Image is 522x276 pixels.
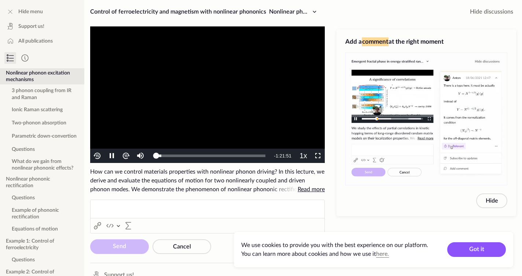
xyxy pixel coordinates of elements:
[122,152,130,160] img: forth
[470,7,513,16] span: Hide discussions
[447,242,506,257] button: Got it
[173,244,191,250] span: Cancel
[241,242,428,257] span: We use cookies to provide you with the best experience on our platform. You can learn more about ...
[476,193,507,208] button: Hide
[18,8,43,15] span: Hide menu
[274,153,275,159] span: -
[90,9,266,15] span: Control of ferroelectricity and magnetism with nonlinear phononics
[376,251,389,257] a: here.
[296,149,310,163] button: Playback Rate
[310,149,325,163] button: Fullscreen
[18,37,53,45] span: All publications
[18,23,44,30] span: Support us!
[276,153,291,159] span: 1:21:51
[152,239,211,254] button: Cancel
[362,37,389,46] span: comment
[87,6,322,18] button: Control of ferroelectricity and magnetism with nonlinear phononicsNonlinear phonon excitation mec...
[345,37,507,46] h3: Add a at the right moment
[90,26,325,163] div: Video Player
[90,167,325,194] span: How can we control materials properties with nonlinear phonon driving? In this lecture, we derive...
[104,149,119,163] button: Pause
[156,155,265,157] div: Progress Bar
[113,243,126,249] span: Send
[90,239,149,254] button: Send
[133,149,147,163] button: Mute
[298,186,325,192] span: Read more
[93,152,102,160] img: back
[269,9,377,15] span: Nonlinear phonon excitation mechanisms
